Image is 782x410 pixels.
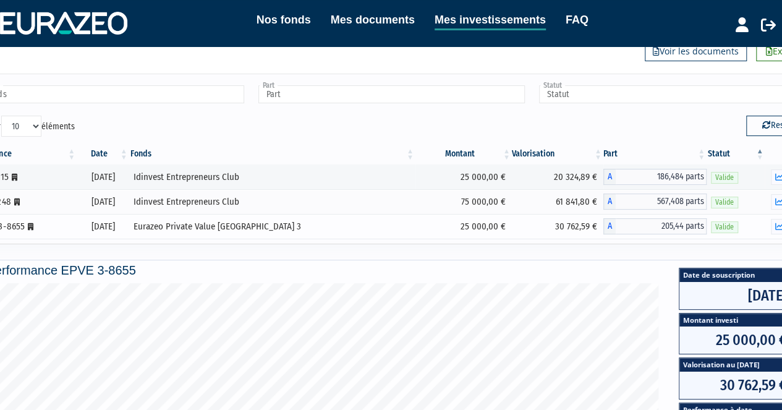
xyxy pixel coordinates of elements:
td: 30 762,59 € [512,214,603,239]
div: A - Eurazeo Private Value Europe 3 [603,218,707,234]
i: [Français] Personne morale [28,223,33,231]
td: 25 000,00 € [415,214,512,239]
td: 20 324,89 € [512,164,603,189]
th: Part: activer pour trier la colonne par ordre croissant [603,143,707,164]
th: Valorisation: activer pour trier la colonne par ordre croissant [512,143,603,164]
a: Mes investissements [435,11,546,30]
span: A [603,169,616,185]
div: Idinvest Entrepreneurs Club [134,171,411,184]
a: Mes documents [331,11,415,28]
td: 25 000,00 € [415,164,512,189]
div: [DATE] [81,220,124,233]
div: Idinvest Entrepreneurs Club [134,195,411,208]
div: A - Idinvest Entrepreneurs Club [603,194,707,210]
i: [Français] Personne morale [12,174,17,181]
div: Eurazeo Private Value [GEOGRAPHIC_DATA] 3 [134,220,411,233]
th: Fonds: activer pour trier la colonne par ordre croissant [129,143,415,164]
span: Valide [711,197,738,208]
a: Nos fonds [257,11,311,28]
span: Valide [711,172,738,184]
span: 205,44 parts [616,218,707,234]
span: Valide [711,221,738,233]
div: A - Idinvest Entrepreneurs Club [603,169,707,185]
span: A [603,194,616,210]
th: Montant: activer pour trier la colonne par ordre croissant [415,143,512,164]
td: 75 000,00 € [415,189,512,214]
th: Date: activer pour trier la colonne par ordre croissant [77,143,129,164]
div: [DATE] [81,195,124,208]
span: 186,484 parts [616,169,707,185]
span: A [603,218,616,234]
select: Afficheréléments [1,116,41,137]
a: Voir les documents [645,41,747,61]
span: 567,408 parts [616,194,707,210]
i: [Français] Personne morale [14,199,20,206]
td: 61 841,80 € [512,189,603,214]
div: [DATE] [81,171,124,184]
a: FAQ [566,11,589,28]
th: Statut : activer pour trier la colonne par ordre d&eacute;croissant [707,143,765,164]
